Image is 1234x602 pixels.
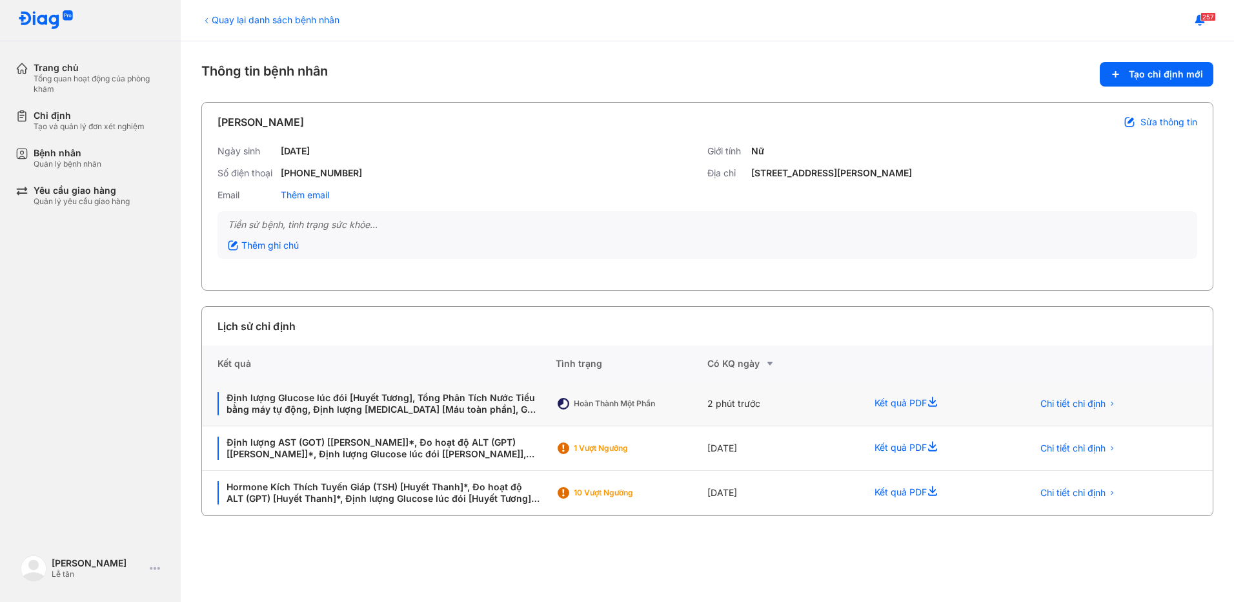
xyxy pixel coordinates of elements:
div: [DATE] [281,145,310,157]
div: Hormone Kích Thích Tuyến Giáp (TSH) [Huyết Thanh]*, Đo hoạt độ ALT (GPT) [Huyết Thanh]*, Định lượ... [217,481,540,504]
div: Chỉ định [34,110,145,121]
div: Kết quả PDF [859,471,1017,515]
div: Quay lại danh sách bệnh nhân [201,13,339,26]
div: Lễ tân [52,569,145,579]
span: Tạo chỉ định mới [1129,68,1203,80]
div: Tổng quan hoạt động của phòng khám [34,74,165,94]
button: Tạo chỉ định mới [1100,62,1213,87]
div: Giới tính [707,145,746,157]
div: Địa chỉ [707,167,746,179]
div: Bệnh nhân [34,147,101,159]
span: 257 [1200,12,1216,21]
div: Quản lý yêu cầu giao hàng [34,196,130,207]
div: Kết quả PDF [859,426,1017,471]
div: Tình trạng [556,346,707,382]
button: Chi tiết chỉ định [1033,439,1124,458]
div: Thêm ghi chú [228,240,299,251]
div: [PERSON_NAME] [217,114,304,130]
div: 2 phút trước [707,382,859,426]
span: Chi tiết chỉ định [1040,442,1106,454]
button: Chi tiết chỉ định [1033,394,1124,413]
div: [DATE] [707,426,859,471]
span: Sửa thông tin [1140,116,1197,128]
div: Trang chủ [34,62,165,74]
div: Định lượng AST (GOT) [[PERSON_NAME]]*, Đo hoạt độ ALT (GPT) [[PERSON_NAME]]*, Định lượng Glucose ... [217,437,540,460]
div: Định lượng Glucose lúc đói [Huyết Tương], Tổng Phân Tích Nước Tiểu bằng máy tự động, Định lượng [... [217,392,540,415]
div: Yêu cầu giao hàng [34,185,130,196]
div: Quản lý bệnh nhân [34,159,101,169]
div: [PERSON_NAME] [52,557,145,569]
div: Tạo và quản lý đơn xét nghiệm [34,121,145,132]
div: Thêm email [281,189,329,201]
div: Kết quả [202,346,556,382]
button: Chi tiết chỉ định [1033,483,1124,503]
div: 1 Vượt ngưỡng [574,443,677,453]
div: Có KQ ngày [707,356,859,371]
div: [STREET_ADDRESS][PERSON_NAME] [751,167,912,179]
div: [DATE] [707,471,859,515]
div: Ngày sinh [217,145,276,157]
span: Chi tiết chỉ định [1040,398,1106,410]
img: logo [18,10,74,30]
img: logo [21,555,46,581]
div: Hoàn thành một phần [574,399,677,409]
div: 10 Vượt ngưỡng [574,488,677,498]
div: Lịch sử chỉ định [217,318,296,334]
div: Nữ [751,145,764,157]
div: Tiền sử bệnh, tình trạng sức khỏe... [228,219,1187,231]
div: [PHONE_NUMBER] [281,167,362,179]
div: Email [217,189,276,201]
div: Số điện thoại [217,167,276,179]
div: Thông tin bệnh nhân [201,62,1213,87]
span: Chi tiết chỉ định [1040,487,1106,499]
div: Kết quả PDF [859,382,1017,426]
